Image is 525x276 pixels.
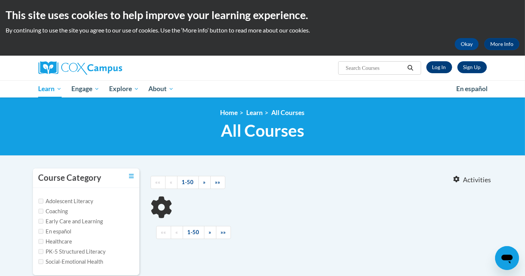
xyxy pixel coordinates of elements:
label: PK-5 Structured Literacy [38,248,106,256]
span: «« [155,179,161,185]
span: » [203,179,206,185]
span: En español [456,85,488,93]
h3: Course Category [38,172,102,184]
a: End [210,176,225,189]
input: Checkbox for Options [38,259,43,264]
input: Checkbox for Options [38,219,43,224]
h2: This site uses cookies to help improve your learning experience. [6,7,519,22]
a: More Info [484,38,519,50]
input: Checkbox for Options [38,239,43,244]
span: About [148,84,174,93]
a: Cox Campus [38,61,180,75]
label: Social-Emotional Health [38,258,104,266]
a: Previous [165,176,177,189]
a: Begining [151,176,166,189]
a: Begining [156,226,171,239]
span: Engage [71,84,99,93]
label: Coaching [38,207,68,215]
button: Search [405,63,416,72]
a: 1-50 [183,226,204,239]
a: End [216,226,231,239]
a: Explore [104,80,144,97]
label: Healthcare [38,238,72,246]
span: »» [221,229,226,235]
input: Checkbox for Options [38,209,43,214]
span: All Courses [221,121,304,140]
span: Learn [38,84,62,93]
span: « [170,179,173,185]
label: Adolescent Literacy [38,197,94,205]
a: Next [198,176,211,189]
span: » [209,229,211,235]
span: Activities [463,176,491,184]
a: Previous [171,226,183,239]
a: Log In [426,61,452,73]
a: Learn [34,80,67,97]
span: Explore [109,84,139,93]
span: «« [161,229,166,235]
p: By continuing to use the site you agree to our use of cookies. Use the ‘More info’ button to read... [6,26,519,34]
a: Toggle collapse [129,172,134,180]
input: Search Courses [345,63,405,72]
a: Register [457,61,487,73]
iframe: Button to launch messaging window [495,246,519,270]
button: Okay [455,38,479,50]
a: Learn [247,109,263,117]
a: 1-50 [177,176,199,189]
label: En español [38,227,72,236]
img: Cox Campus [38,61,122,75]
a: Next [204,226,216,239]
div: Main menu [27,80,498,97]
span: »» [215,179,220,185]
input: Checkbox for Options [38,199,43,204]
a: Home [220,109,238,117]
span: « [176,229,178,235]
a: En español [451,81,492,97]
input: Checkbox for Options [38,229,43,234]
a: Engage [67,80,104,97]
a: All Courses [272,109,305,117]
input: Checkbox for Options [38,249,43,254]
label: Early Care and Learning [38,217,103,226]
a: About [143,80,179,97]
